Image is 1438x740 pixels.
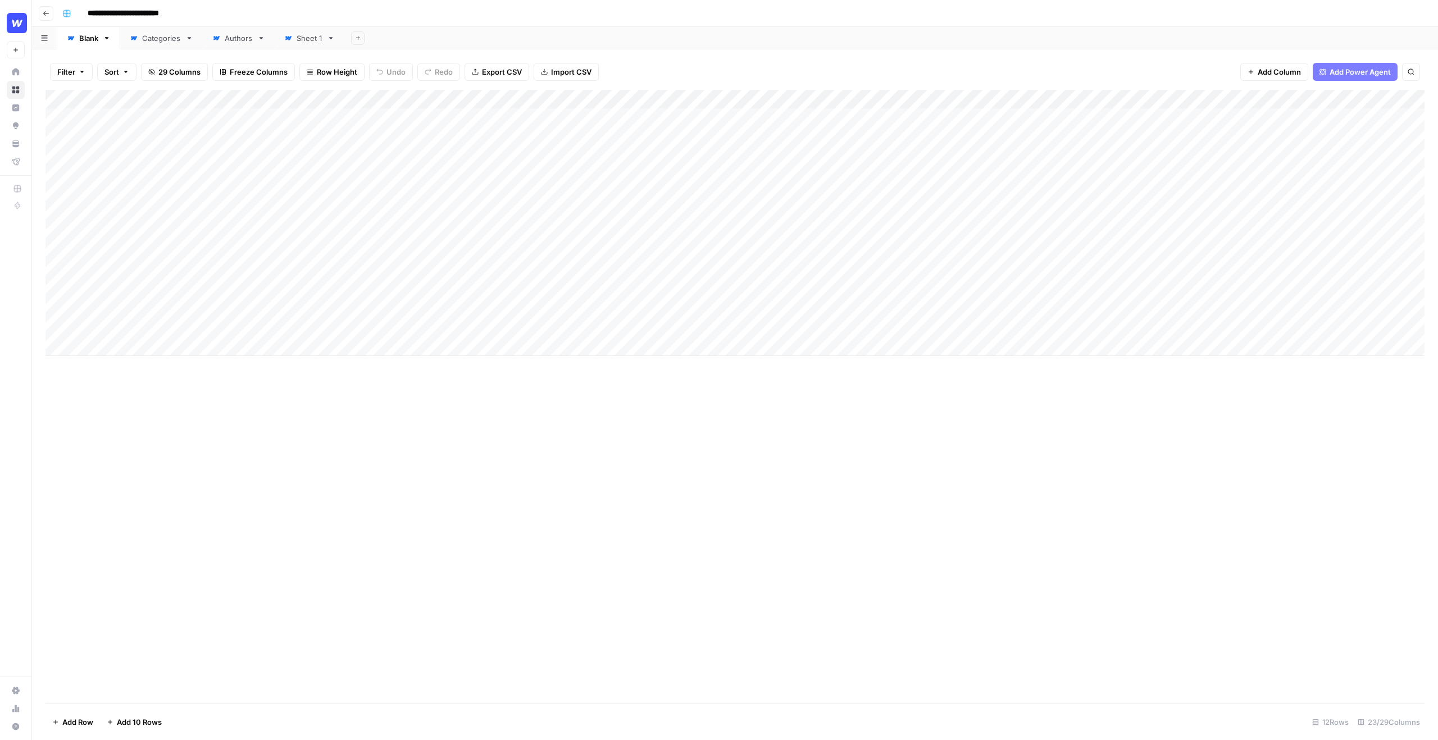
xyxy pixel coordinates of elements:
button: Help + Support [7,718,25,736]
button: 29 Columns [141,63,208,81]
a: Home [7,63,25,81]
a: Sheet 1 [275,27,344,49]
div: Sheet 1 [297,33,322,44]
span: Undo [386,66,406,77]
span: Row Height [317,66,357,77]
a: Opportunities [7,117,25,135]
a: Flightpath [7,153,25,171]
span: Export CSV [482,66,522,77]
div: Authors [225,33,253,44]
button: Export CSV [465,63,529,81]
a: Settings [7,682,25,700]
button: Workspace: Webflow [7,9,25,37]
a: Your Data [7,135,25,153]
span: Filter [57,66,75,77]
span: 29 Columns [158,66,201,77]
span: Add Row [62,716,93,728]
a: Browse [7,81,25,99]
span: Add Power Agent [1330,66,1391,77]
button: Freeze Columns [212,63,295,81]
div: Blank [79,33,98,44]
button: Add Column [1240,63,1308,81]
button: Row Height [299,63,365,81]
span: Import CSV [551,66,591,77]
div: 23/29 Columns [1353,713,1425,731]
button: Add Row [45,713,100,731]
button: Sort [97,63,136,81]
a: Authors [203,27,275,49]
img: Webflow Logo [7,13,27,33]
a: Categories [120,27,203,49]
span: Add Column [1258,66,1301,77]
button: Filter [50,63,93,81]
a: Insights [7,99,25,117]
button: Add 10 Rows [100,713,169,731]
a: Usage [7,700,25,718]
span: Add 10 Rows [117,716,162,728]
button: Redo [417,63,460,81]
a: Blank [57,27,120,49]
span: Sort [104,66,119,77]
span: Freeze Columns [230,66,288,77]
span: Redo [435,66,453,77]
button: Undo [369,63,413,81]
button: Import CSV [534,63,599,81]
div: Categories [142,33,181,44]
button: Add Power Agent [1313,63,1398,81]
div: 12 Rows [1308,713,1353,731]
